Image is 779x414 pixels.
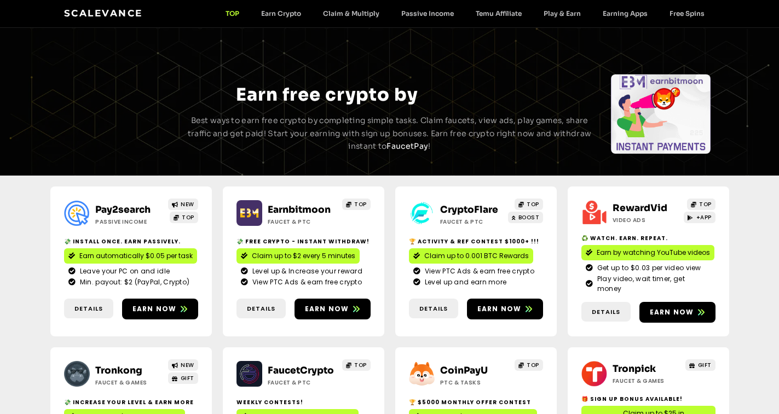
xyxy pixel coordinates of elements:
a: BOOST [508,212,543,223]
span: Details [247,304,275,313]
a: Claim & Multiply [312,9,390,18]
span: Details [74,304,103,313]
a: GIFT [168,372,198,384]
a: NEW [168,199,198,210]
span: Earn by watching YouTube videos [597,248,710,258]
a: TOP [515,199,543,210]
h2: 💸 Increase your level & earn more [64,398,198,406]
a: NEW [168,359,198,371]
h2: Faucet & PTC [440,218,509,226]
span: BOOST [518,213,540,221]
a: Earn now [639,302,715,323]
span: TOP [354,200,367,208]
a: FaucetCrypto [268,365,334,376]
a: Tronpick [613,363,656,375]
span: Play video, wait timer, get money [595,274,711,294]
a: Details [236,299,286,319]
span: TOP [354,361,367,369]
a: Pay2search [95,204,151,215]
h2: 🎁 Sign Up Bonus Available! [581,395,715,403]
a: Claim up to 0.001 BTC Rewards [409,248,533,264]
p: Best ways to earn free crypto by completing simple tasks. Claim faucets, view ads, play games, sh... [186,114,593,153]
nav: Menu [215,9,715,18]
h2: Faucet & PTC [268,218,336,226]
a: Earn now [122,299,198,319]
a: Details [64,299,113,319]
a: CryptoFlare [440,204,498,215]
a: TOP [215,9,250,18]
a: RewardVid [613,202,667,214]
span: Min. payout: $2 (PayPal, Crypto) [77,277,190,287]
h2: ptc & Tasks [440,378,509,387]
h2: Passive Income [95,218,164,226]
h2: 💸 Free crypto - Instant withdraw! [236,237,371,246]
div: Slides [611,74,711,154]
span: Earn automatically $0.05 per task [79,251,193,261]
span: Get up to $0.03 per video view [595,263,701,273]
span: GIFT [698,361,712,369]
h2: 💸 Install Once. Earn Passively. [64,237,198,246]
a: TOP [342,199,371,210]
span: Claim up to $2 every 5 minutes [252,251,355,261]
span: TOP [527,200,539,208]
a: Earnbitmoon [268,204,331,215]
a: FaucetPay [386,141,428,151]
a: Passive Income [390,9,465,18]
a: TOP [170,212,198,223]
a: Details [581,302,631,322]
span: NEW [181,361,194,369]
h2: Weekly contests! [236,398,371,406]
a: Play & Earn [533,9,592,18]
a: CoinPayU [440,365,488,376]
span: TOP [527,361,539,369]
span: +APP [696,213,712,221]
a: Tronkong [95,365,142,376]
h2: Faucet & PTC [268,378,336,387]
a: +APP [684,212,715,223]
a: Earning Apps [592,9,659,18]
h2: Video ads [613,216,681,224]
span: Earn now [132,304,177,314]
span: Earn now [477,304,522,314]
h2: Faucet & Games [613,377,681,385]
span: TOP [699,200,712,208]
a: Scalevance [64,8,143,19]
span: Claim up to 0.001 BTC Rewards [424,251,529,261]
a: Claim up to $2 every 5 minutes [236,248,360,264]
span: NEW [181,200,194,208]
div: Slides [68,74,168,154]
h2: 🏆 Activity & ref contest $1000+ !!! [409,237,543,246]
a: Earn now [467,299,543,319]
a: TOP [342,359,371,371]
span: Level up and earn more [422,277,507,287]
a: TOP [515,359,543,371]
a: Earn automatically $0.05 per task [64,248,197,264]
span: TOP [182,213,194,221]
span: View PTC Ads & earn free crypto [422,266,534,276]
span: Details [592,307,620,317]
a: Free Spins [659,9,715,18]
h2: Faucet & Games [95,378,164,387]
a: Earn Crypto [250,9,312,18]
span: Earn now [650,307,694,317]
span: Earn now [305,304,349,314]
span: GIFT [181,374,194,382]
a: TOP [687,199,715,210]
span: Earn free crypto by [236,84,418,106]
a: Details [409,299,458,319]
a: Earn now [295,299,371,319]
h2: ♻️ Watch. Earn. Repeat. [581,234,715,242]
a: Temu Affiliate [465,9,533,18]
span: Details [419,304,448,313]
a: GIFT [685,359,715,371]
span: View PTC Ads & earn free crypto [250,277,362,287]
span: Leave your PC on and idle [77,266,170,276]
span: Level up & Increase your reward [250,266,362,276]
a: Earn by watching YouTube videos [581,245,714,260]
h2: 🏆 $5000 Monthly Offer contest [409,398,543,406]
